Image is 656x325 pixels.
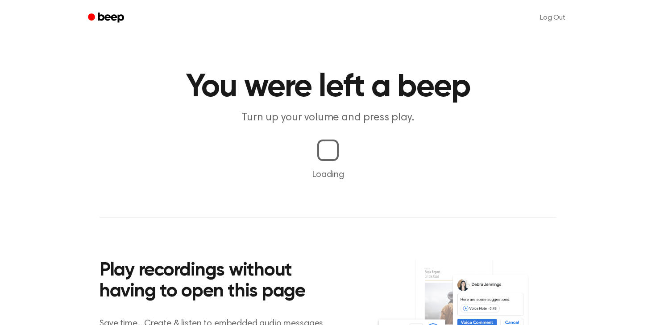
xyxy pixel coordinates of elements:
[100,71,556,103] h1: You were left a beep
[531,7,574,29] a: Log Out
[11,168,645,181] p: Loading
[82,9,132,27] a: Beep
[100,260,340,303] h2: Play recordings without having to open this page
[157,111,499,125] p: Turn up your volume and press play.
